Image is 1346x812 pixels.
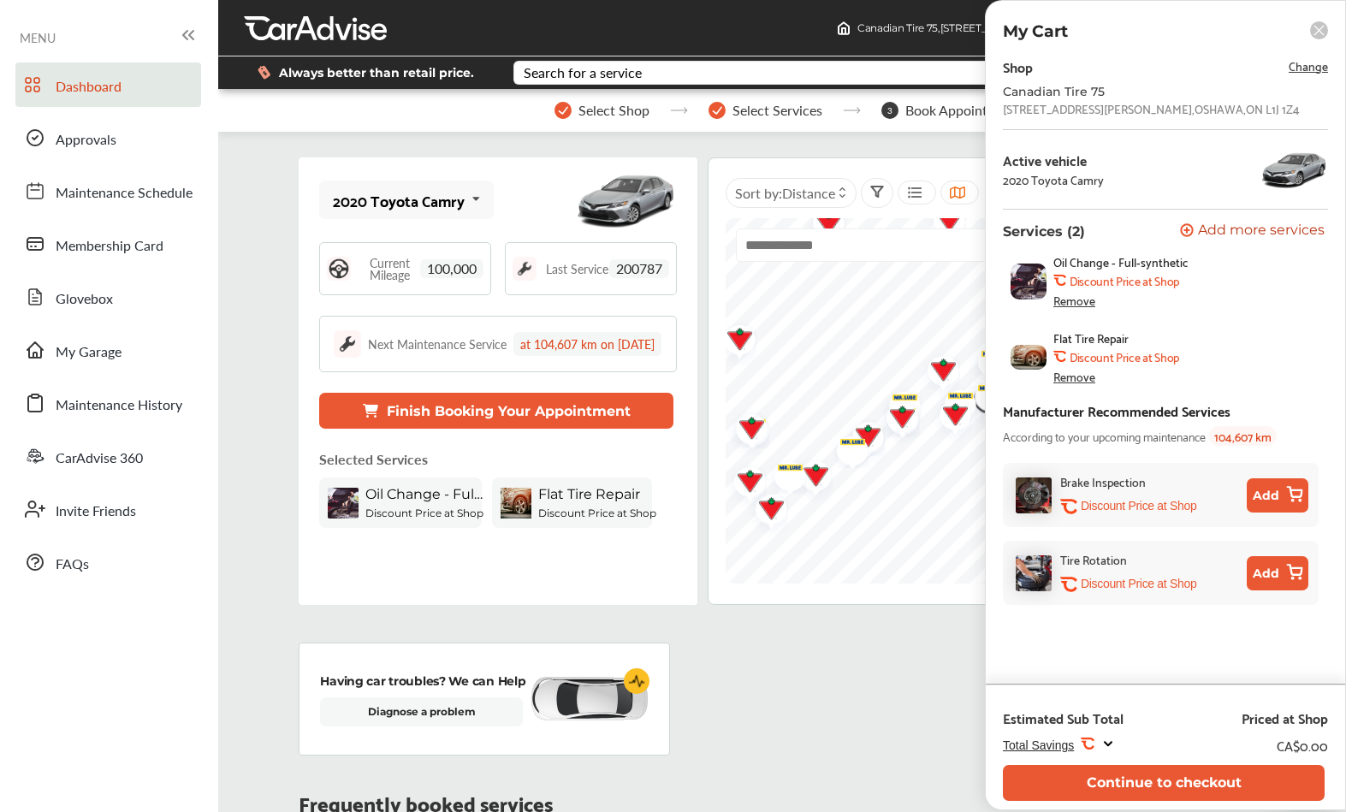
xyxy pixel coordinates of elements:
button: Add more services [1180,223,1325,240]
img: logo-canadian-tire.png [972,331,1017,382]
div: Canadian Tire 75 [1003,85,1277,98]
div: Map marker [927,391,969,442]
img: logo-canadian-tire.png [723,405,768,456]
div: Map marker [932,381,975,422]
a: Maintenance History [15,381,201,425]
p: Discount Price at Shop [1081,576,1196,592]
div: Map marker [743,485,786,536]
a: Invite Friends [15,487,201,531]
button: Continue to checkout [1003,765,1325,800]
a: Diagnose a problem [320,697,523,726]
span: Maintenance Schedule [56,182,193,204]
div: Shop [1003,55,1033,78]
button: Add [1247,478,1308,513]
b: Discount Price at Shop [538,507,656,519]
div: Manufacturer Recommended Services [1003,399,1230,422]
div: Map marker [915,347,958,398]
div: Map marker [839,412,882,464]
p: Having car troubles? We can Help [320,672,525,690]
span: 104,607 km [1209,426,1277,446]
span: Total Savings [1003,738,1074,752]
div: Search for a service [524,66,642,80]
img: oil-change-thumb.jpg [1011,264,1047,299]
div: CA$0.00 [1277,733,1328,756]
a: Glovebox [15,275,201,319]
a: Approvals [15,116,201,160]
img: logo-canadian-tire.png [839,412,885,464]
div: Estimated Sub Total [1003,709,1124,726]
span: MENU [20,31,56,44]
img: logo-mr-lube.png [824,427,869,468]
a: CarAdvise 360 [15,434,201,478]
img: 13269_st0640_046.jpg [1260,144,1328,195]
span: Add more services [1198,223,1325,240]
div: Map marker [711,316,754,367]
div: [STREET_ADDRESS][PERSON_NAME] , OSHAWA , ON L1J 1Z4 [1003,102,1300,116]
span: Select Services [732,103,822,118]
span: 3 [881,102,898,119]
div: Map marker [965,339,1008,380]
p: Frequently booked services [299,794,553,810]
button: Finish Booking Your Appointment [319,393,673,429]
a: Dashboard [15,62,201,107]
img: logo-canadian-tire.png [915,347,960,398]
div: Tire Rotation [1060,549,1127,569]
span: Canadian Tire 75 , [STREET_ADDRESS][PERSON_NAME] OSHAWA , ON L1J 1Z4 [857,21,1230,34]
span: 200787 [609,259,669,278]
span: My Garage [56,341,122,364]
div: 2020 Toyota Camry [333,192,465,209]
span: Always better than retail price. [279,67,474,79]
img: diagnose-vehicle.c84bcb0a.svg [529,676,649,722]
img: logo-mr-lube.png [965,339,1011,380]
a: Maintenance Schedule [15,169,201,213]
div: Map marker [962,373,1005,414]
img: maintenance_logo [513,257,537,281]
img: brake-inspection-thumb.jpg [1016,477,1052,513]
div: Map marker [874,394,916,445]
div: Map marker [762,453,804,494]
b: Discount Price at Shop [1070,350,1179,364]
img: logo-canadian-tire.png [787,452,833,503]
div: 2020 Toyota Camry [1003,173,1104,187]
span: Dashboard [56,76,122,98]
span: Sort by : [735,183,835,203]
span: Distance [782,183,835,203]
canvas: Map [726,218,1238,584]
a: Membership Card [15,222,201,266]
img: logo-canadian-tire.png [874,394,919,445]
img: cardiogram-logo.18e20815.svg [624,668,649,694]
span: Glovebox [56,288,113,311]
img: tire-rotation-thumb.jpg [1016,555,1052,591]
img: stepper-arrow.e24c07c6.svg [670,107,688,114]
img: stepper-checkmark.b5569197.svg [709,102,726,119]
a: Add more services [1180,223,1328,240]
span: Book Appointment [905,103,1018,118]
img: logo-canadian-tire.png [721,458,767,509]
a: My Garage [15,328,201,372]
div: Brake Inspection [1060,471,1146,491]
a: FAQs [15,540,201,584]
img: logo-mr-lube.png [876,382,922,424]
span: Flat Tire Repair [1053,331,1129,345]
div: Priced at Shop [1242,709,1328,726]
img: dollor_label_vector.a70140d1.svg [258,65,270,80]
img: logo-canadian-tire.png [927,391,972,442]
div: Map marker [723,405,766,456]
span: 100,000 [420,259,483,278]
div: Map marker [787,452,830,503]
img: maintenance_logo [334,330,361,358]
img: flat-tire-repair-thumb.jpg [501,488,531,519]
span: Oil Change - Full-synthetic [365,486,485,502]
b: Discount Price at Shop [1070,274,1179,287]
button: Add [1247,556,1308,590]
span: Last Service [546,263,608,275]
span: Select Shop [578,103,649,118]
img: logo-mr-lube.png [962,373,1007,414]
div: Active vehicle [1003,152,1104,168]
p: My Cart [1003,21,1068,41]
div: Map marker [824,427,867,468]
span: Current Mileage [359,257,420,281]
img: flat-tire-repair-thumb.jpg [1011,345,1047,369]
div: Next Maintenance Service [368,335,507,353]
span: Approvals [56,129,116,151]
